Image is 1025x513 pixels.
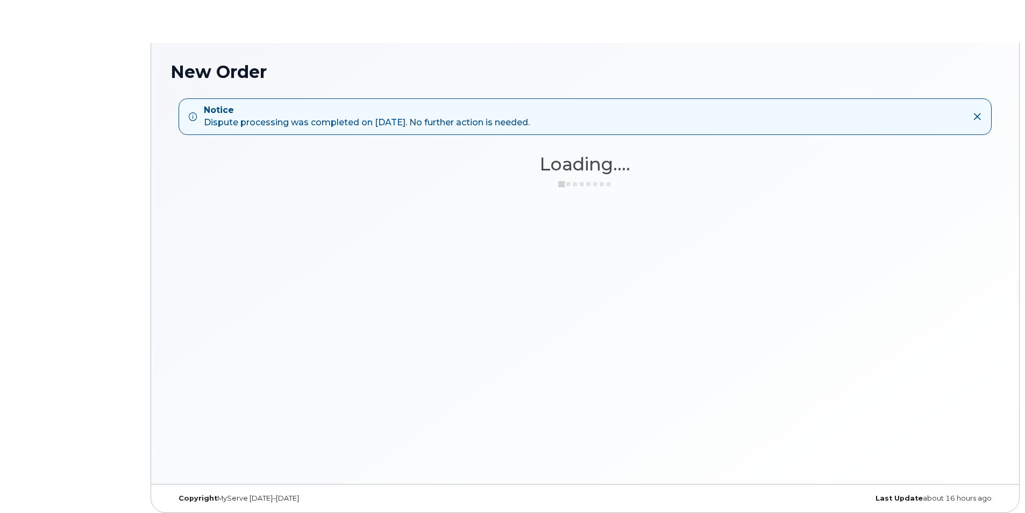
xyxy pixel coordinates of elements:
[179,494,217,502] strong: Copyright
[170,494,447,503] div: MyServe [DATE]–[DATE]
[170,62,1000,81] h1: New Order
[204,104,530,129] div: Dispute processing was completed on [DATE]. No further action is needed.
[558,180,612,188] img: ajax-loader-3a6953c30dc77f0bf724df975f13086db4f4c1262e45940f03d1251963f1bf2e.gif
[204,104,530,117] strong: Notice
[875,494,923,502] strong: Last Update
[723,494,1000,503] div: about 16 hours ago
[170,154,1000,174] h1: Loading....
